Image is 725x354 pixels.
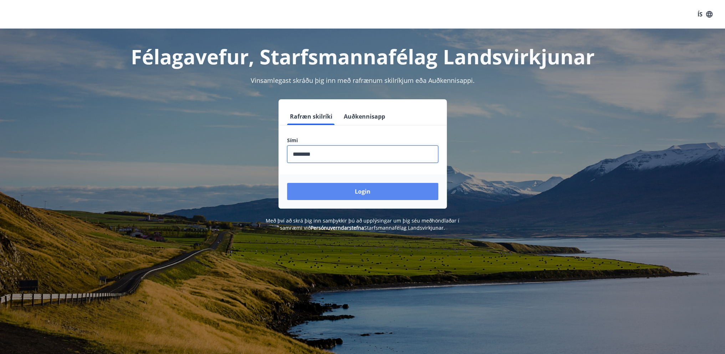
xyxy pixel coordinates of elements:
button: Auðkennisapp [341,108,388,125]
span: Vinsamlegast skráðu þig inn með rafrænum skilríkjum eða Auðkennisappi. [251,76,475,85]
label: Sími [287,137,438,144]
h1: Félagavefur, Starfsmannafélag Landsvirkjunar [114,43,611,70]
button: Login [287,183,438,200]
button: Rafræn skilríki [287,108,335,125]
a: Persónuverndarstefna [311,224,364,231]
button: ÍS [694,8,716,21]
span: Með því að skrá þig inn samþykkir þú að upplýsingar um þig séu meðhöndlaðar í samræmi við Starfsm... [266,217,459,231]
